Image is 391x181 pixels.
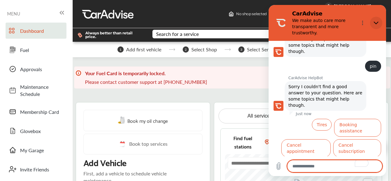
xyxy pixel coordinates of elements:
[117,46,124,53] span: 1
[269,5,386,176] iframe: To enrich screen reader interactions, please activate Accessibility in Grammarly extension settings
[183,46,189,53] span: 2
[238,46,244,53] span: 3
[20,83,63,97] span: Maintenance Schedule
[83,134,202,154] a: Book top services
[83,157,126,167] p: Add Vehicle
[169,48,175,51] img: stepper-arrow.e24c07c6.svg
[247,47,279,52] span: Select Services
[191,47,217,52] span: Select Shop
[6,61,66,77] a: Approvals
[236,11,267,16] span: No shop selected
[224,48,231,51] img: stepper-arrow.e24c07c6.svg
[6,80,66,101] a: Maintenance Schedule
[20,127,63,135] span: Glovebox
[221,110,300,122] a: All services
[20,108,63,115] span: Membership Card
[20,46,63,54] span: Fuel
[129,140,168,148] span: Book top services
[226,134,260,150] span: Find fuel stations
[156,32,199,37] div: Search for a service
[229,11,234,16] img: header-home-logo.8d720a4f.svg
[6,104,66,120] a: Membership Card
[20,27,63,34] span: Dashboard
[265,139,270,144] img: location_vector_orange.38f05af8.svg
[6,42,66,58] a: Fuel
[373,4,378,9] img: WGsFRI8htEPBVLJbROoPRyZpYNWhNONpIPPETTm6eUC0GeLEiAAAAAElFTkSuQmCC
[85,78,207,85] p: Please contact customer support at [PHONE_NUMBER]
[76,70,82,76] img: info_icon_vector_orange.409c8470.svg
[20,66,63,73] span: Approvals
[334,3,371,9] div: [PERSON_NAME]
[118,140,126,148] img: cal_icon.0803b883.svg
[118,116,168,125] a: Book my oil change
[7,11,20,16] span: MENU
[6,161,66,177] a: Invite Friends
[118,117,126,124] img: oil-change.e5047c97.svg
[78,32,82,38] img: dollor_label_vector.a70140d1.svg
[6,123,66,139] a: Glovebox
[6,142,66,158] a: My Garage
[127,116,168,125] span: Book my oil change
[85,31,142,39] span: Always better than retail price.
[126,47,161,52] span: Add first vehicle
[325,2,332,10] img: jVpblrzwTbfkPYzPPzSLxeg0AAAAASUVORK5CYII=
[85,70,207,77] p: Your Fuel Card is temporarily locked.
[20,147,63,154] span: My Garage
[20,166,63,173] span: Invite Friends
[6,23,66,39] a: Dashboard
